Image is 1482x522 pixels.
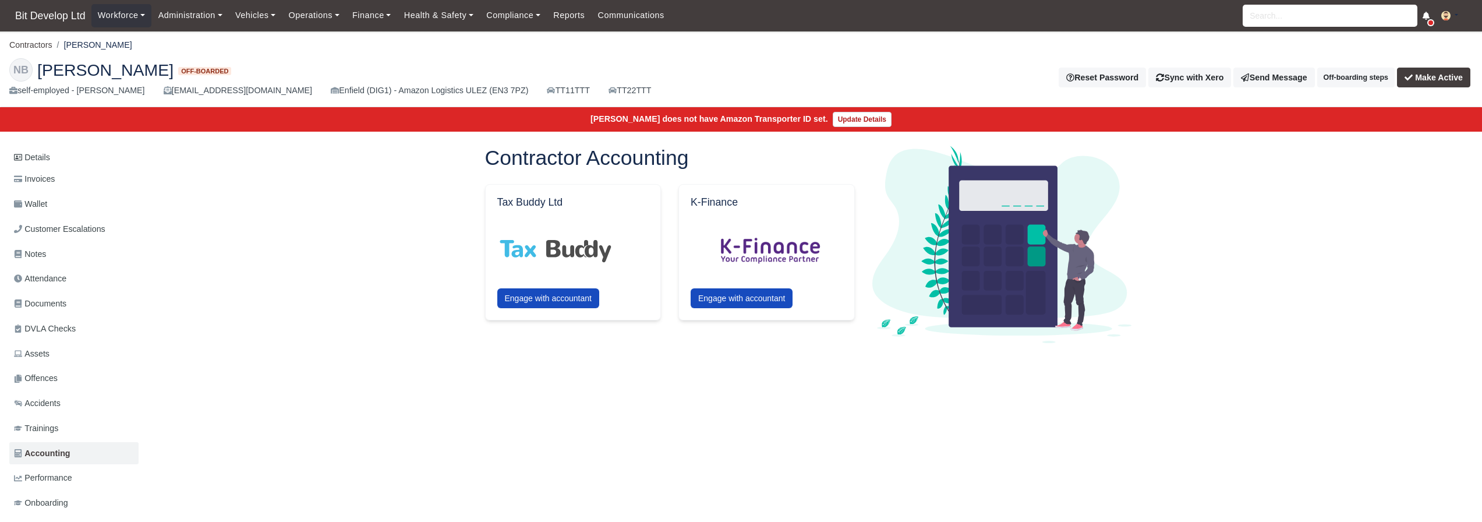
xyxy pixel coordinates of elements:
span: Onboarding [14,496,68,510]
a: Trainings [9,417,139,440]
h1: Contractor Accounting [485,146,855,171]
div: [EMAIL_ADDRESS][DOMAIN_NAME] [164,84,312,97]
a: Accounting [9,442,139,465]
button: Off-boarding steps [1317,68,1395,87]
li: [PERSON_NAME] [52,38,132,52]
a: Finance [346,4,398,27]
span: Performance [14,471,72,485]
span: Customer Escalations [14,223,105,236]
a: Operations [282,4,345,27]
div: self-employed - [PERSON_NAME] [9,84,145,97]
a: Update Details [833,112,892,127]
a: Offences [9,367,139,390]
a: Send Message [1233,68,1314,87]
span: Off-boarded [178,67,231,76]
a: Workforce [91,4,152,27]
a: TT11TTT [547,84,590,97]
a: Performance [9,467,139,489]
a: Customer Escalations [9,218,139,241]
a: DVLA Checks [9,318,139,340]
a: Assets [9,343,139,365]
div: NB [9,58,33,82]
a: Reports [547,4,591,27]
span: DVLA Checks [14,322,76,336]
span: [PERSON_NAME] [37,62,174,78]
button: Engage with accountant [497,288,599,308]
button: Sync with Xero [1148,68,1231,87]
a: Accidents [9,392,139,415]
a: Communications [591,4,671,27]
a: Invoices [9,168,139,191]
span: Offences [14,372,58,385]
span: Accidents [14,397,61,410]
span: Attendance [14,272,66,285]
a: Bit Develop Ltd [9,5,91,27]
div: Nick Baldjiev [1,49,1481,107]
a: Onboarding [9,492,139,514]
span: Accounting [14,447,70,460]
span: Trainings [14,422,58,435]
a: Administration [151,4,228,27]
a: Health & Safety [398,4,480,27]
div: Enfield (DIG1) - Amazon Logistics ULEZ (EN3 7PZ) [331,84,528,97]
span: Wallet [14,197,47,211]
a: Vehicles [229,4,282,27]
span: Bit Develop Ltd [9,4,91,27]
input: Search... [1243,5,1417,27]
a: Notes [9,243,139,266]
a: Details [9,147,139,168]
h5: Tax Buddy Ltd [497,196,649,209]
a: Wallet [9,193,139,216]
a: Compliance [480,4,547,27]
button: Reset Password [1059,68,1146,87]
a: Contractors [9,40,52,50]
span: Assets [14,347,49,361]
a: Documents [9,292,139,315]
button: Engage with accountant [691,288,793,308]
span: Notes [14,248,46,261]
h5: K-Finance [691,196,843,209]
a: Attendance [9,267,139,290]
span: Invoices [14,172,55,186]
button: Make Active [1397,68,1470,87]
a: TT22TTT [609,84,652,97]
span: Documents [14,297,66,311]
